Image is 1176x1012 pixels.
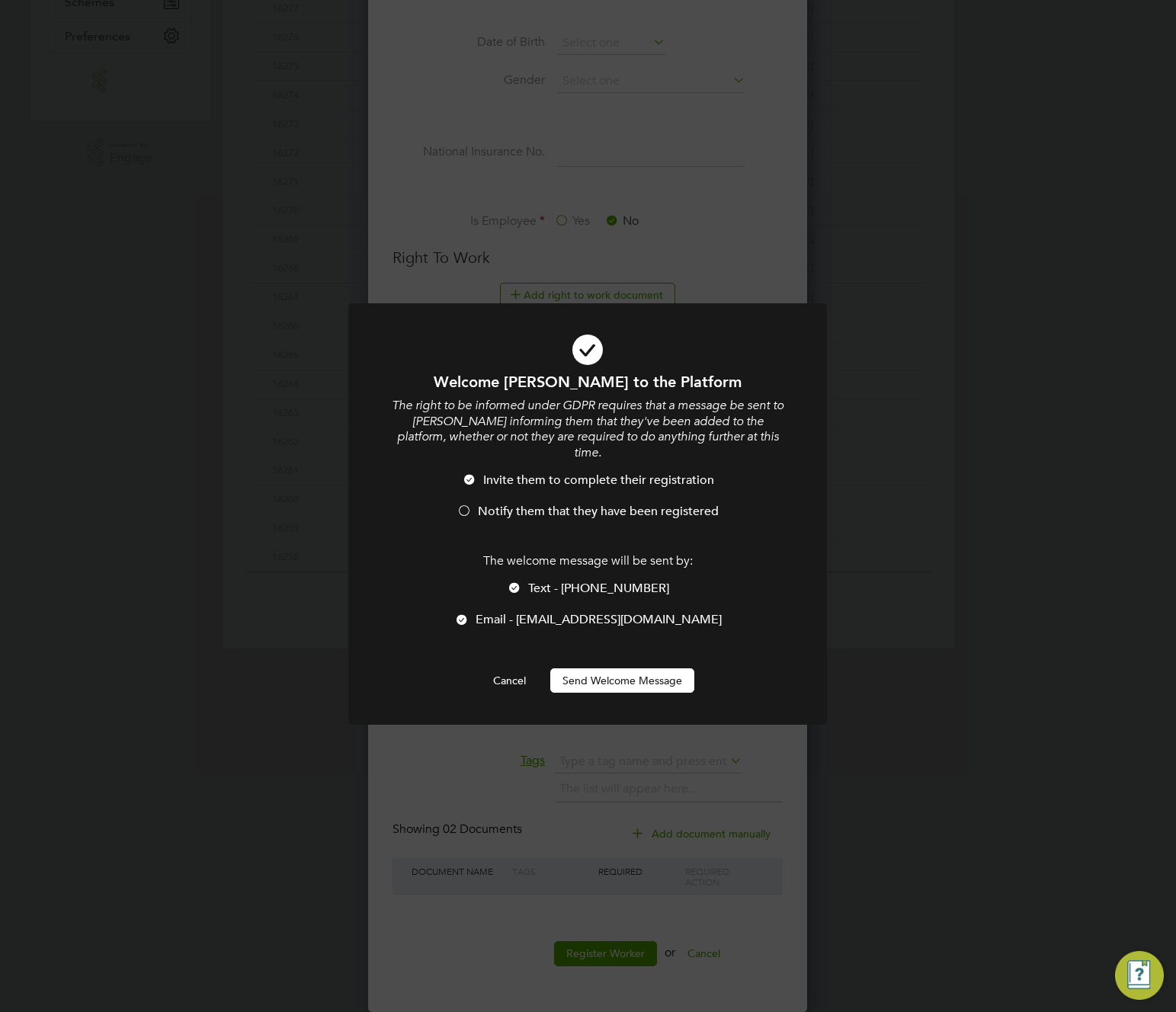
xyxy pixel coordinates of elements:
span: Notify them that they have been registered [478,504,719,519]
button: Cancel [481,668,538,693]
span: Email - [EMAIL_ADDRESS][DOMAIN_NAME] [476,612,722,627]
i: The right to be informed under GDPR requires that a message be sent to [PERSON_NAME] informing th... [392,398,783,460]
span: Text - [PHONE_NUMBER] [528,581,669,596]
h1: Welcome [PERSON_NAME] to the Platform [389,372,786,392]
p: The welcome message will be sent by: [389,553,786,569]
button: Engage Resource Center [1115,951,1164,1000]
button: Send Welcome Message [550,668,694,693]
span: Invite them to complete their registration [483,472,714,488]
